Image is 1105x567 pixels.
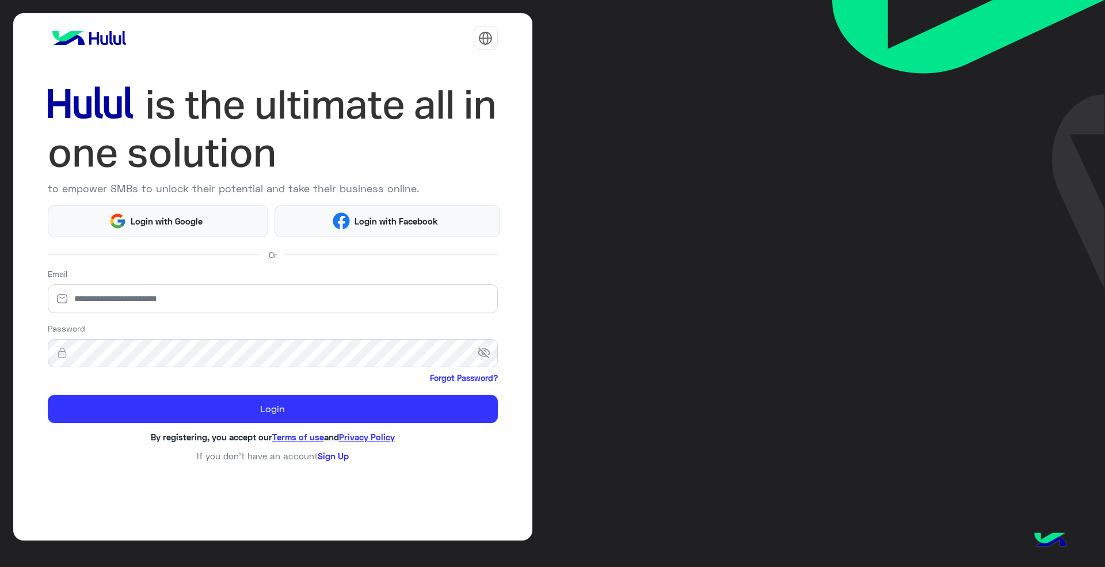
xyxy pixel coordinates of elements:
[350,215,442,228] span: Login with Facebook
[48,293,77,305] img: email
[318,451,349,461] a: Sign Up
[339,432,395,442] a: Privacy Policy
[269,249,277,261] span: Or
[109,212,126,230] img: Google
[430,372,498,384] a: Forgot Password?
[127,215,207,228] span: Login with Google
[151,432,272,442] span: By registering, you accept our
[48,395,498,424] button: Login
[48,205,269,237] button: Login with Google
[48,322,85,334] label: Password
[1030,521,1070,561] img: hulul-logo.png
[275,205,500,237] button: Login with Facebook
[48,451,498,461] h6: If you don’t have an account
[48,268,67,280] label: Email
[333,212,350,230] img: Facebook
[477,343,498,364] span: visibility_off
[48,181,498,196] p: to empower SMBs to unlock their potential and take their business online.
[48,26,131,50] img: logo
[48,347,77,359] img: lock
[272,432,324,442] a: Terms of use
[478,31,493,45] img: tab
[48,81,498,177] img: hululLoginTitle_EN.svg
[324,432,339,442] span: and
